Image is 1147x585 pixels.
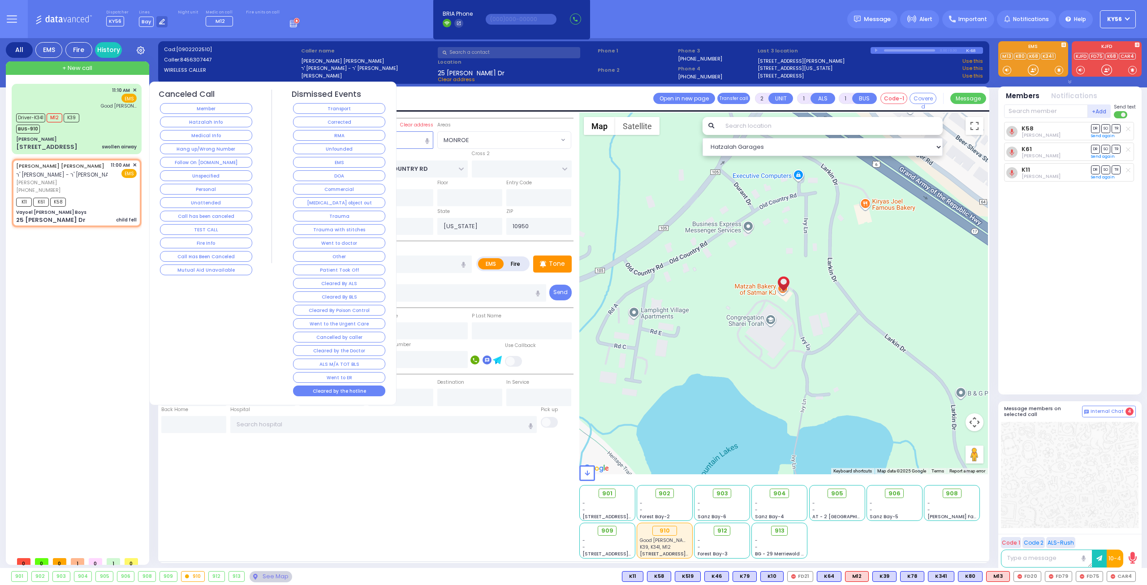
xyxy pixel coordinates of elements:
[602,489,612,498] span: 901
[6,42,33,58] div: All
[1046,537,1075,548] button: ALS-Rush
[758,57,845,65] a: [STREET_ADDRESS][PERSON_NAME]
[505,342,536,349] label: Use Callback
[160,211,252,221] button: Call has been canceled
[1080,574,1084,579] img: red-radio-icon.svg
[758,72,804,80] a: [STREET_ADDRESS]
[292,90,361,99] h4: Dismissed Events
[880,93,907,104] button: Code-1
[62,64,92,73] span: + New call
[437,379,464,386] label: Destination
[1105,53,1118,60] a: K68
[1101,165,1110,174] span: SO
[1112,124,1121,133] span: TR
[698,544,700,550] span: -
[1112,165,1121,174] span: TR
[870,513,898,520] span: Sanz Bay-5
[870,507,872,513] span: -
[12,572,27,581] div: 901
[506,208,513,215] label: ZIP
[755,513,784,520] span: Sanz Bay-4
[246,10,280,15] label: Fire units on call
[181,572,205,581] div: 910
[400,121,433,129] label: Clear address
[437,208,450,215] label: State
[615,117,660,135] button: Show satellite imagery
[864,15,891,24] span: Message
[16,216,86,225] div: 25 [PERSON_NAME] Dr
[438,76,475,83] span: Clear address
[53,572,70,581] div: 903
[852,93,877,104] button: BUS
[787,571,813,582] div: FD21
[755,537,758,544] span: -
[293,318,385,329] button: Went to the Urgent Care
[293,130,385,141] button: RMA
[1072,44,1142,51] label: KJFD
[160,143,252,154] button: Hang up/Wrong Number
[53,558,66,565] span: 0
[293,224,385,235] button: Trauma with stitches
[541,406,558,413] label: Pick up
[831,489,843,498] span: 905
[1089,53,1104,60] a: FD75
[962,65,983,72] a: Use this
[178,10,198,15] label: Night unit
[927,507,930,513] span: -
[678,55,722,62] label: [PHONE_NUMBER]
[966,117,983,135] button: Toggle fullscreen view
[582,513,667,520] span: [STREET_ADDRESS][PERSON_NAME]
[598,47,675,55] span: Phone 1
[293,372,385,383] button: Went to ER
[160,238,252,248] button: Fire Info
[854,16,861,22] img: message.svg
[716,489,728,498] span: 903
[900,571,924,582] div: BLS
[900,571,924,582] div: K78
[176,46,212,53] span: [0902202510]
[138,572,155,581] div: 908
[647,571,671,582] div: BLS
[293,117,385,127] button: Corrected
[1022,146,1032,152] a: K61
[16,113,45,122] span: Driver-K341
[733,571,757,582] div: K79
[16,186,60,194] span: [PHONE_NUMBER]
[958,571,983,582] div: BLS
[817,571,841,582] div: BLS
[1082,406,1136,417] button: Internal Chat 4
[506,179,532,186] label: Entry Code
[1088,104,1111,118] button: +Add
[773,489,786,498] span: 904
[768,93,793,104] button: UNIT
[164,66,298,74] label: WIRELESS CALLER
[160,264,252,275] button: Mutual Aid Unavailable
[1074,53,1088,60] a: KJFD
[640,500,642,507] span: -
[17,558,30,565] span: 0
[872,571,897,582] div: BLS
[160,197,252,208] button: Unattended
[812,513,879,520] span: AT - 2 [GEOGRAPHIC_DATA]
[47,113,62,122] span: M12
[293,305,385,316] button: Cleared By Poison Control
[1084,410,1089,414] img: comment-alt.png
[1074,15,1086,23] span: Help
[139,10,168,15] label: Lines
[927,513,980,520] span: [PERSON_NAME] Farm
[1018,574,1022,579] img: red-radio-icon.svg
[919,15,932,23] span: Alert
[101,103,137,109] span: Good Sam
[1091,408,1124,415] span: Internal Chat
[760,571,784,582] div: BLS
[50,198,66,207] span: K58
[776,266,791,293] div: JACOB YITZCHOK J. WEINGARTEN
[1022,132,1061,139] span: Yoel Katz
[928,571,954,582] div: K341
[1091,165,1100,174] span: DR
[438,132,559,148] span: MONROE
[65,42,92,58] div: Fire
[35,13,95,25] img: Logo
[293,386,385,396] button: Cleared by the hotline
[293,238,385,248] button: Went to doctor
